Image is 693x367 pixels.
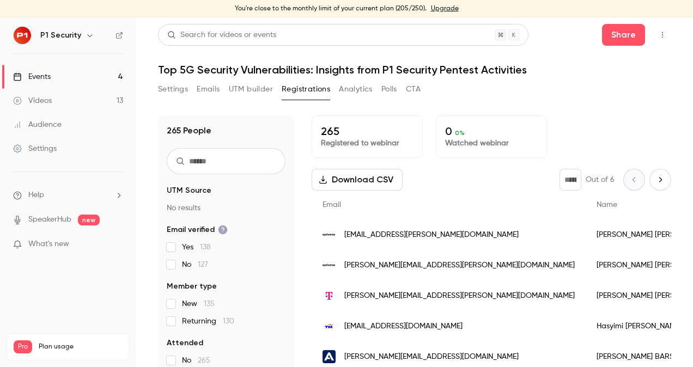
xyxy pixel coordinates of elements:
img: t-mobile.pl [323,289,336,302]
span: Help [28,189,44,201]
button: Registrations [282,81,330,98]
span: Plan usage [39,342,123,351]
button: UTM builder [229,81,273,98]
h1: Top 5G Security Vulnerabilities: Insights from P1 Security Pentest Activities [158,63,671,76]
span: No [182,259,208,270]
span: Returning [182,316,234,327]
p: Watched webinar [445,138,538,149]
div: Videos [13,95,52,106]
button: Share [602,24,645,46]
a: Upgrade [431,4,459,13]
div: Settings [13,143,57,154]
div: Search for videos or events [167,29,276,41]
button: Polls [381,81,397,98]
button: Download CSV [312,169,403,191]
span: UTM Source [167,185,211,196]
button: Next page [649,169,671,191]
span: [EMAIL_ADDRESS][DOMAIN_NAME] [344,321,463,332]
button: Analytics [339,81,373,98]
span: 0 % [455,129,465,137]
span: 135 [204,300,215,308]
span: [EMAIL_ADDRESS][PERSON_NAME][DOMAIN_NAME] [344,229,519,241]
h1: 265 People [167,124,211,137]
img: P1 Security [14,27,31,44]
p: Registered to webinar [321,138,414,149]
button: Settings [158,81,188,98]
div: Audience [13,119,62,130]
img: tm.com.my [323,320,336,333]
span: Name [597,201,617,209]
p: Out of 6 [586,174,615,185]
span: new [78,215,100,225]
span: No [182,355,210,366]
h6: P1 Security [40,30,81,41]
div: Events [13,71,51,82]
button: CTA [406,81,421,98]
span: Member type [167,281,217,292]
p: 265 [321,125,414,138]
span: What's new [28,238,69,250]
span: Yes [182,242,211,253]
span: Attended [167,338,203,348]
img: syniverse.com [323,259,336,272]
span: 127 [198,261,208,268]
span: New [182,298,215,309]
span: Pro [14,340,32,353]
p: 0 [445,125,538,138]
a: SpeakerHub [28,214,71,225]
img: airbus.com [323,350,336,363]
span: 138 [200,243,211,251]
button: Emails [197,81,220,98]
p: No results [167,203,285,213]
span: Email verified [167,224,228,235]
span: [PERSON_NAME][EMAIL_ADDRESS][PERSON_NAME][DOMAIN_NAME] [344,260,575,271]
span: [PERSON_NAME][EMAIL_ADDRESS][PERSON_NAME][DOMAIN_NAME] [344,290,575,302]
span: 130 [223,317,234,325]
span: Email [323,201,341,209]
span: [PERSON_NAME][EMAIL_ADDRESS][DOMAIN_NAME] [344,351,519,363]
li: help-dropdown-opener [13,189,123,201]
span: 265 [198,357,210,364]
img: syniverse.com [323,228,336,241]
